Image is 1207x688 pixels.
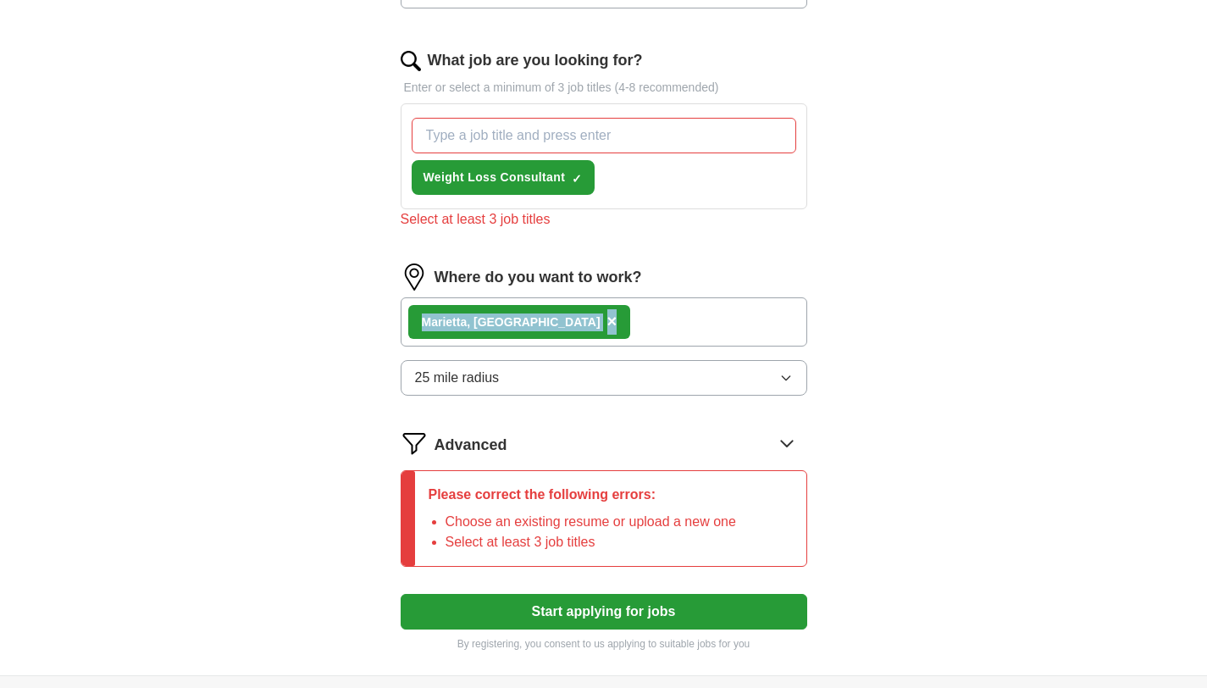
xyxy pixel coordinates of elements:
[401,79,807,97] p: Enter or select a minimum of 3 job titles (4-8 recommended)
[415,368,500,388] span: 25 mile radius
[401,636,807,652] p: By registering, you consent to us applying to suitable jobs for you
[401,430,428,457] img: filter
[607,312,617,330] span: ×
[422,315,468,329] strong: Marietta
[607,309,617,335] button: ×
[422,313,601,331] div: , [GEOGRAPHIC_DATA]
[401,594,807,630] button: Start applying for jobs
[429,485,736,505] p: Please correct the following errors:
[401,209,807,230] div: Select at least 3 job titles
[401,360,807,396] button: 25 mile radius
[401,51,421,71] img: search.png
[572,172,582,186] span: ✓
[401,264,428,291] img: location.png
[446,532,736,552] li: Select at least 3 job titles
[428,49,643,72] label: What job are you looking for?
[435,434,507,457] span: Advanced
[446,512,736,532] li: Choose an existing resume or upload a new one
[435,266,642,289] label: Where do you want to work?
[412,118,796,153] input: Type a job title and press enter
[424,169,566,186] span: Weight Loss Consultant
[412,160,595,195] button: Weight Loss Consultant✓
